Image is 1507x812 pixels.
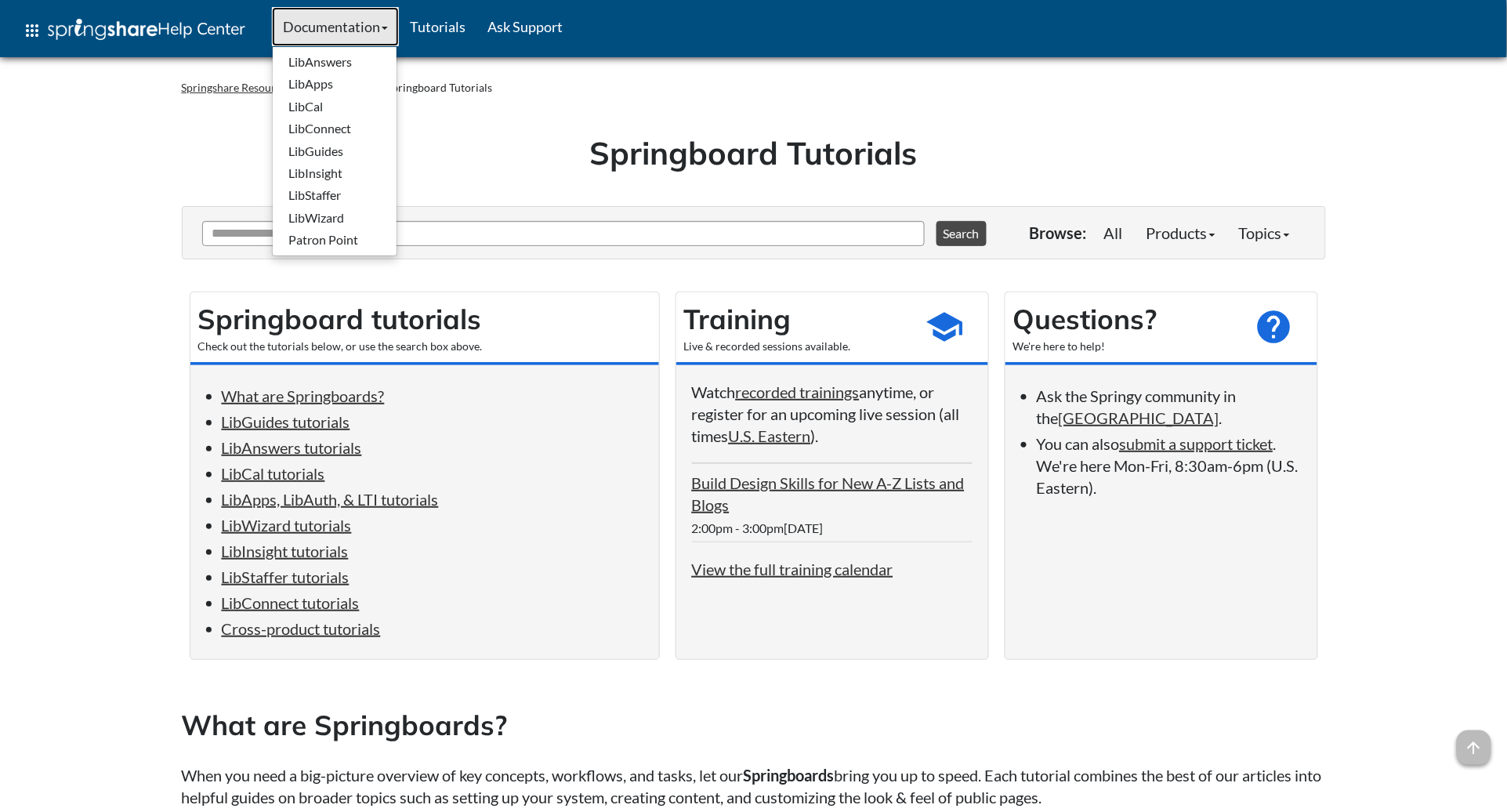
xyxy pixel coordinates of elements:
[926,307,965,346] span: school
[222,593,360,612] a: LibConnect tutorials
[1255,307,1294,346] span: help
[692,520,824,535] span: 2:00pm - 3:00pm[DATE]
[272,7,399,46] a: Documentation
[273,118,397,140] a: LibConnect
[1120,434,1273,453] a: submit a support ticket
[1457,732,1491,751] a: arrow_upward
[158,18,245,38] span: Help Center
[399,7,476,46] a: Tutorials
[182,81,292,94] a: Springshare Resources
[222,386,385,405] a: What are Springboards?
[936,221,987,246] button: Search
[684,339,910,354] div: Live & recorded sessions available.
[1457,730,1491,765] span: arrow_upward
[273,229,397,251] a: Patron Point
[476,7,574,46] a: Ask Support
[1092,217,1135,248] a: All
[222,490,439,509] a: LibApps, LibAuth, & LTI tutorials
[373,80,493,96] li: Springboard Tutorials
[273,184,397,206] a: LibStaffer
[222,516,352,535] a: LibWizard tutorials
[692,560,893,578] a: View the full training calendar
[182,764,1326,808] p: When you need a big-picture overview of key concepts, workflows, and tasks, let our bring you up ...
[182,706,1326,745] h2: What are Springboards?
[1135,217,1227,248] a: Products
[736,382,860,401] a: recorded trainings
[48,19,158,40] img: Springshare
[198,300,651,339] h2: Springboard tutorials
[222,567,350,586] a: LibStaffer tutorials
[729,426,811,445] a: U.S. Eastern
[273,207,397,229] a: LibWizard
[1030,222,1087,244] p: Browse:
[1037,385,1302,429] li: Ask the Springy community in the .
[1013,339,1239,354] div: We're here to help!
[198,339,651,354] div: Check out the tutorials below, or use the search box above.
[12,7,256,54] a: apps Help Center
[692,473,965,514] a: Build Design Skills for New A-Z Lists and Blogs
[273,162,397,184] a: LibInsight
[222,619,381,638] a: Cross-product tutorials
[1037,433,1302,498] li: You can also . We're here Mon-Fri, 8:30am-6pm (U.S. Eastern).
[1059,408,1219,427] a: [GEOGRAPHIC_DATA]
[273,140,397,162] a: LibGuides
[222,438,362,457] a: LibAnswers tutorials
[222,542,349,560] a: LibInsight tutorials
[1227,217,1302,248] a: Topics
[684,300,910,339] h2: Training
[692,381,973,447] p: Watch anytime, or register for an upcoming live session (all times ).
[23,21,42,40] span: apps
[1013,300,1239,339] h2: Questions?
[744,766,835,785] strong: Springboards
[194,131,1314,175] h1: Springboard Tutorials
[273,51,397,73] a: LibAnswers
[222,412,350,431] a: LibGuides tutorials
[222,464,325,483] a: LibCal tutorials
[273,96,397,118] a: LibCal
[273,73,397,95] a: LibApps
